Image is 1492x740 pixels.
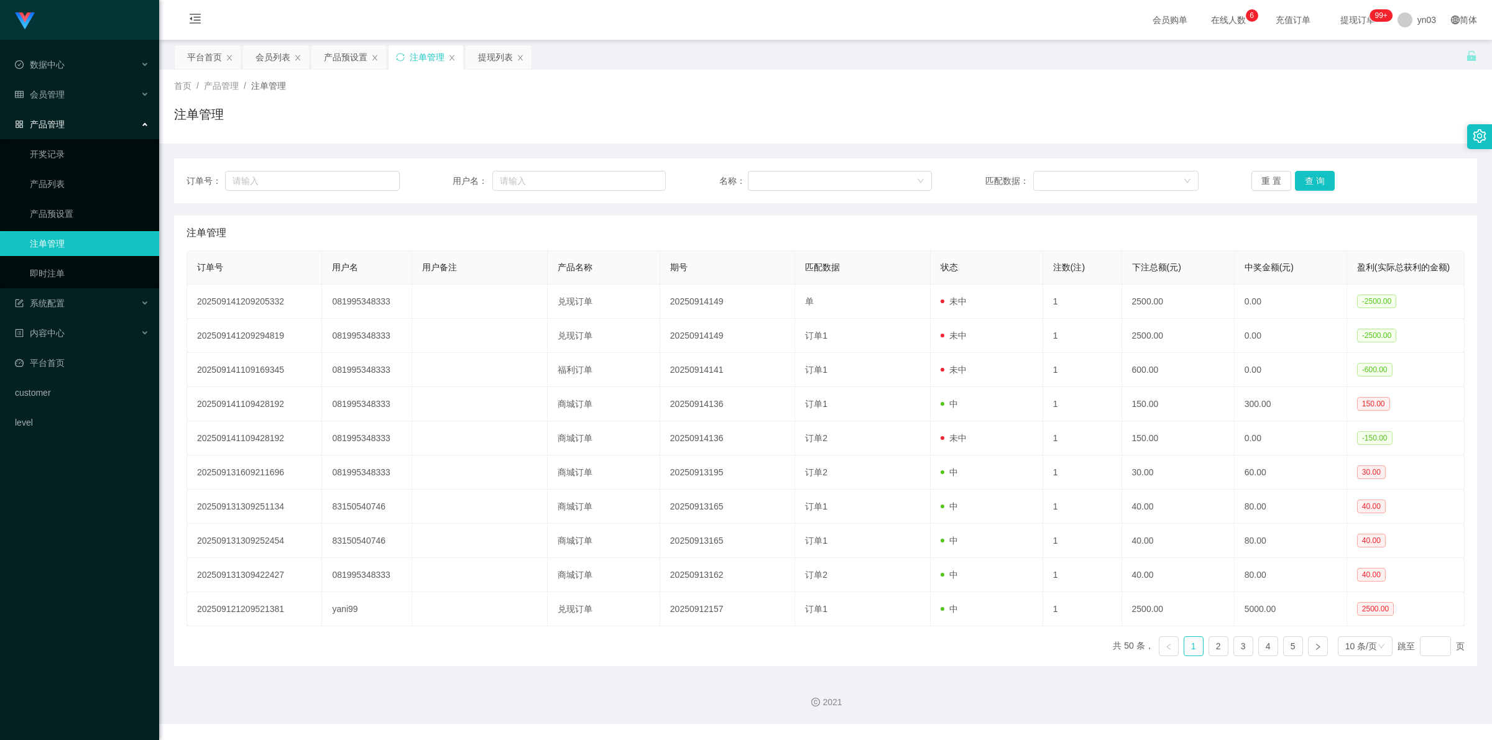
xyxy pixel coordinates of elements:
i: 图标: close [226,54,233,62]
span: 中 [941,536,958,546]
span: 在线人数 [1205,16,1252,24]
span: -150.00 [1357,431,1393,445]
td: 兑现订单 [548,592,660,626]
td: 300.00 [1235,387,1347,421]
a: 注单管理 [30,231,149,256]
td: 20250914149 [660,285,795,319]
span: 状态 [941,262,958,272]
span: 系统配置 [15,298,65,308]
span: 40.00 [1357,534,1386,547]
td: 20250914149 [660,319,795,353]
span: 订单号： [186,175,225,188]
td: 20250914136 [660,421,795,455]
span: 匹配数据： [985,175,1033,188]
span: 充值订单 [1269,16,1317,24]
a: 开奖记录 [30,142,149,167]
span: 未中 [941,433,967,443]
td: 202509141109428192 [187,387,322,421]
li: 2 [1209,636,1228,656]
span: 150.00 [1357,397,1390,411]
td: 20250913165 [660,524,795,558]
li: 1 [1184,636,1204,656]
div: 2021 [169,696,1482,709]
i: 图标: appstore-o [15,120,24,129]
td: 20250913162 [660,558,795,592]
td: 20250914141 [660,353,795,387]
td: 081995348333 [322,558,412,592]
td: 40.00 [1122,558,1235,592]
td: 202509141209294819 [187,319,322,353]
td: 80.00 [1235,490,1347,524]
a: 2 [1209,637,1228,655]
td: 202509121209521381 [187,592,322,626]
span: 订单1 [805,399,827,409]
td: 60.00 [1235,455,1347,490]
td: 150.00 [1122,421,1235,455]
td: 20250914136 [660,387,795,421]
span: 未中 [941,365,967,375]
td: 081995348333 [322,455,412,490]
td: 兑现订单 [548,319,660,353]
i: 图标: close [517,54,524,62]
span: 订单1 [805,501,827,511]
li: 共 50 条， [1113,636,1153,656]
span: 中 [941,467,958,477]
span: 内容中心 [15,328,65,338]
span: 订单1 [805,331,827,340]
span: 会员管理 [15,89,65,99]
span: 订单2 [805,570,827,580]
span: 中 [941,501,958,511]
div: 10 条/页 [1345,637,1377,655]
td: 商城订单 [548,455,660,490]
td: 商城订单 [548,524,660,558]
span: 40.00 [1357,568,1386,582]
span: 产品名称 [558,262,592,272]
i: 图标: global [1451,16,1460,24]
span: 中奖金额(元) [1245,262,1294,272]
i: 图标: close [371,54,379,62]
span: 订单1 [805,604,827,614]
span: 下注总额(元) [1132,262,1181,272]
button: 查 询 [1295,171,1335,191]
div: 会员列表 [256,45,290,69]
td: 600.00 [1122,353,1235,387]
span: 订单1 [805,365,827,375]
input: 请输入 [492,171,666,191]
span: 注单管理 [251,81,286,91]
td: 80.00 [1235,524,1347,558]
span: 匹配数据 [805,262,840,272]
td: 1 [1043,387,1122,421]
a: 即时注单 [30,261,149,286]
span: 用户名： [453,175,492,188]
td: 2500.00 [1122,592,1235,626]
td: 150.00 [1122,387,1235,421]
span: 产品管理 [204,81,239,91]
span: 订单1 [805,536,827,546]
a: 3 [1234,637,1253,655]
td: 0.00 [1235,285,1347,319]
td: 202509141209205332 [187,285,322,319]
img: logo.9652507e.png [15,12,35,30]
i: 图标: copyright [811,698,820,706]
td: 1 [1043,455,1122,490]
span: 中 [941,570,958,580]
td: 80.00 [1235,558,1347,592]
div: 产品预设置 [324,45,367,69]
td: 202509131309422427 [187,558,322,592]
a: 5 [1284,637,1302,655]
span: / [244,81,246,91]
span: 期号 [670,262,688,272]
td: 1 [1043,558,1122,592]
span: 未中 [941,331,967,340]
td: 081995348333 [322,421,412,455]
i: 图标: unlock [1466,50,1477,62]
td: 兑现订单 [548,285,660,319]
button: 重 置 [1251,171,1291,191]
i: 图标: down [917,177,924,186]
a: 图标: dashboard平台首页 [15,350,149,375]
td: 83150540746 [322,524,412,558]
span: 中 [941,604,958,614]
td: 商城订单 [548,490,660,524]
li: 5 [1283,636,1303,656]
i: 图标: close [448,54,456,62]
